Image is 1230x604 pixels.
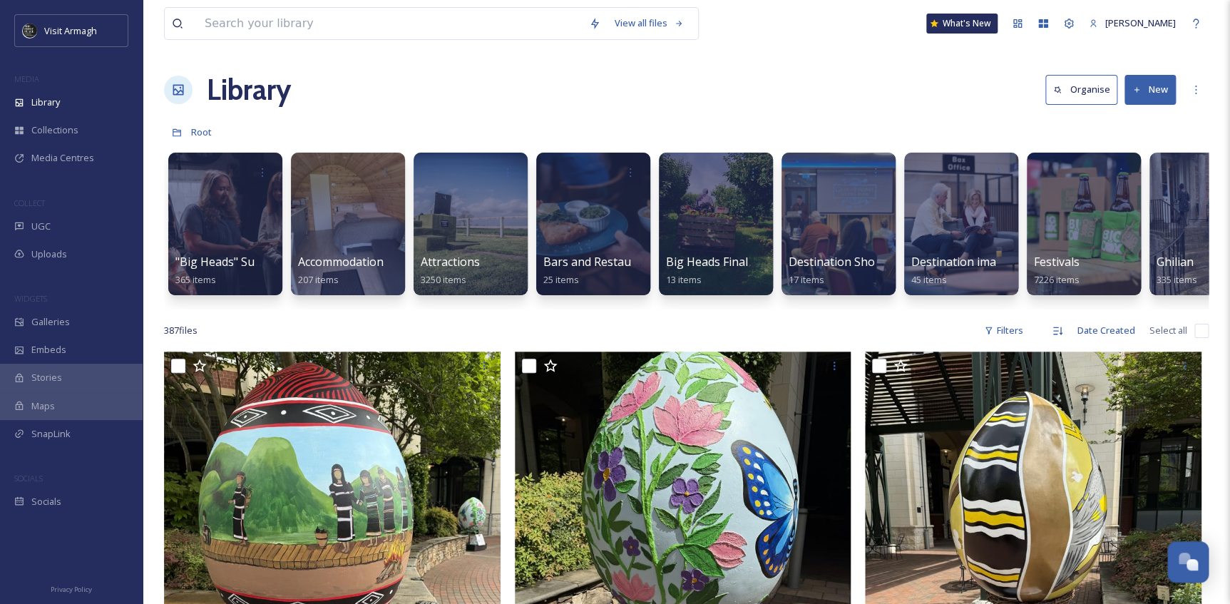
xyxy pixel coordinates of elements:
[31,315,70,329] span: Galleries
[1105,16,1176,29] span: [PERSON_NAME]
[175,255,361,286] a: "Big Heads" Summer Content 2025365 items
[911,273,947,286] span: 45 items
[421,255,480,286] a: Attractions3250 items
[421,254,480,270] span: Attractions
[164,324,198,337] span: 387 file s
[1167,541,1209,583] button: Open Chat
[31,123,78,137] span: Collections
[543,273,579,286] span: 25 items
[44,24,97,37] span: Visit Armagh
[789,254,1003,270] span: Destination Showcase, The Alex, [DATE]
[31,96,60,109] span: Library
[298,255,384,286] a: Accommodation207 items
[31,247,67,261] span: Uploads
[421,273,466,286] span: 3250 items
[191,123,212,140] a: Root
[14,473,43,483] span: SOCIALS
[666,255,786,286] a: Big Heads Final Videos13 items
[298,254,384,270] span: Accommodation
[14,293,47,304] span: WIDGETS
[1082,9,1183,37] a: [PERSON_NAME]
[31,151,94,165] span: Media Centres
[911,255,1020,286] a: Destination imagery45 items
[1157,255,1197,286] a: Ghilian335 items
[1157,254,1194,270] span: Ghilian
[31,427,71,441] span: SnapLink
[666,254,786,270] span: Big Heads Final Videos
[198,8,582,39] input: Search your library
[51,585,92,594] span: Privacy Policy
[1157,273,1197,286] span: 335 items
[543,254,660,270] span: Bars and Restaurants
[1034,254,1080,270] span: Festivals
[31,220,51,233] span: UGC
[175,273,216,286] span: 365 items
[926,14,998,34] a: What's New
[14,73,39,84] span: MEDIA
[789,273,824,286] span: 17 items
[14,198,45,208] span: COLLECT
[51,580,92,597] a: Privacy Policy
[666,273,702,286] span: 13 items
[175,254,361,270] span: "Big Heads" Summer Content 2025
[1149,324,1187,337] span: Select all
[911,254,1020,270] span: Destination imagery
[1124,75,1176,104] button: New
[298,273,339,286] span: 207 items
[1070,317,1142,344] div: Date Created
[191,126,212,138] span: Root
[207,68,291,111] a: Library
[543,255,660,286] a: Bars and Restaurants25 items
[1045,75,1124,104] a: Organise
[608,9,691,37] a: View all files
[977,317,1030,344] div: Filters
[31,399,55,413] span: Maps
[1045,75,1117,104] button: Organise
[789,255,1003,286] a: Destination Showcase, The Alex, [DATE]17 items
[31,343,66,357] span: Embeds
[23,24,37,38] img: THE-FIRST-PLACE-VISIT-ARMAGH.COM-BLACK.jpg
[1034,273,1080,286] span: 7226 items
[31,371,62,384] span: Stories
[1034,255,1080,286] a: Festivals7226 items
[31,495,61,508] span: Socials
